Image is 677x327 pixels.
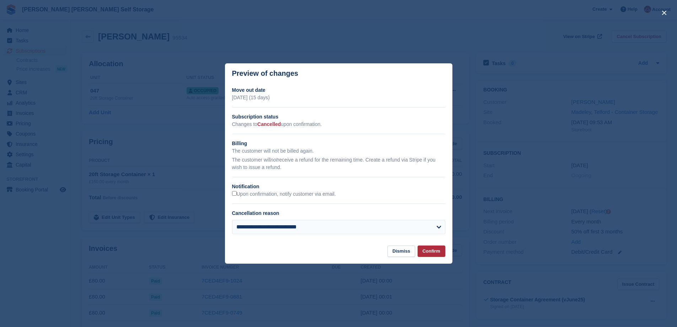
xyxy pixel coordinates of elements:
h2: Notification [232,183,445,190]
label: Cancellation reason [232,210,279,216]
h2: Subscription status [232,113,445,121]
em: not [270,157,277,163]
h2: Move out date [232,86,445,94]
p: The customer will receive a refund for the remaining time. Create a refund via Stripe if you wish... [232,156,445,171]
span: Cancelled [257,121,281,127]
button: Confirm [418,246,445,257]
button: close [659,7,670,19]
p: [DATE] (15 days) [232,94,445,101]
label: Upon confirmation, notify customer via email. [232,191,336,197]
input: Upon confirmation, notify customer via email. [232,191,237,196]
p: Preview of changes [232,69,299,78]
h2: Billing [232,140,445,147]
p: Changes to upon confirmation. [232,121,445,128]
button: Dismiss [387,246,415,257]
p: The customer will not be billed again. [232,147,445,155]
